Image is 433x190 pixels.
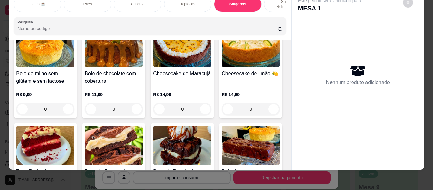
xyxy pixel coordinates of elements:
[16,70,74,85] h4: Bolo de milho sem glútem e sem lactose
[222,168,280,183] h4: Bolo de banana com aveia sem glúten, sem lactose e sem açúcar.
[153,70,211,77] h4: Cheesecake de Maracujá
[222,91,280,98] p: R$ 14,99
[153,91,211,98] p: R$ 14,99
[16,91,74,98] p: R$ 9,99
[85,168,143,175] h4: Brownie Recheado
[153,168,211,183] h4: Brownie Recehado + Sorvete e cobertura
[29,2,45,7] p: Cafés ☕
[153,28,211,67] img: product-image
[298,4,361,13] p: MESA 1
[222,70,280,77] h4: Cheesecake de limão 🍋
[85,28,143,67] img: product-image
[131,2,145,7] p: Cuscuz.
[16,28,74,67] img: product-image
[268,104,279,114] button: increase-product-quantity
[154,104,165,114] button: decrease-product-quantity
[180,2,195,7] p: Tapiocas
[222,126,280,165] img: product-image
[223,104,233,114] button: decrease-product-quantity
[63,104,73,114] button: increase-product-quantity
[229,2,246,7] p: Salgados
[200,104,210,114] button: increase-product-quantity
[85,91,143,98] p: R$ 11,99
[85,70,143,85] h4: Bolo de chocolate com cobertura
[16,168,74,175] h4: Torta Red velvet
[132,104,142,114] button: increase-product-quantity
[83,2,92,7] p: Pães
[326,79,390,86] p: Nenhum produto adicionado
[85,126,143,165] img: product-image
[86,104,96,114] button: decrease-product-quantity
[17,104,28,114] button: decrease-product-quantity
[17,19,35,25] label: Pesquisa
[17,25,277,32] input: Pesquisa
[16,126,74,165] img: product-image
[222,28,280,67] img: product-image
[153,126,211,165] img: product-image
